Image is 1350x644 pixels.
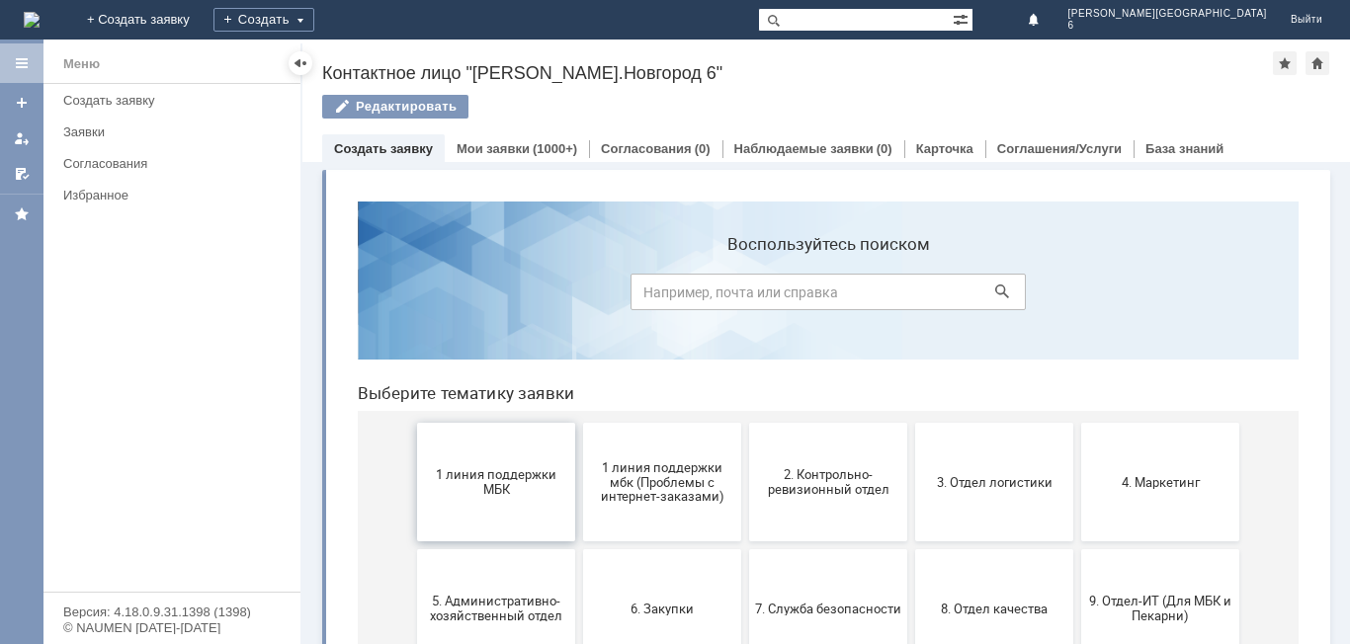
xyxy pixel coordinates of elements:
[533,141,577,156] div: (1000+)
[739,490,897,608] button: Финансовый отдел
[63,188,267,202] div: Избранное
[407,490,565,608] button: Отдел-ИТ (Битрикс24 и CRM)
[247,541,393,556] span: Отдел ИТ (1С)
[413,534,559,564] span: Отдел-ИТ (Битрикс24 и CRM)
[1068,8,1267,20] span: [PERSON_NAME][GEOGRAPHIC_DATA]
[63,605,281,618] div: Версия: 4.18.0.9.31.1398 (1398)
[55,148,296,179] a: Согласования
[1306,51,1329,75] div: Сделать домашней страницей
[63,621,281,634] div: © NAUMEN [DATE]-[DATE]
[695,141,711,156] div: (0)
[1145,141,1223,156] a: База знаний
[413,282,559,311] span: 2. Контрольно-ревизионный отдел
[247,415,393,430] span: 6. Закупки
[579,288,725,303] span: 3. Отдел логистики
[241,490,399,608] button: Отдел ИТ (1С)
[289,88,684,124] input: Например, почта или справка
[63,93,289,108] div: Создать заявку
[997,141,1122,156] a: Соглашения/Услуги
[601,141,692,156] a: Согласования
[407,363,565,482] button: 7. Служба безопасности
[745,288,891,303] span: 4. Маркетинг
[579,541,725,556] span: Отдел-ИТ (Офис)
[63,124,289,139] div: Заявки
[75,490,233,608] button: Бухгалтерия (для мбк)
[16,198,957,217] header: Выберите тематику заявки
[953,9,972,28] span: Расширенный поиск
[81,408,227,438] span: 5. Административно-хозяйственный отдел
[322,63,1273,83] div: Контактное лицо "[PERSON_NAME].Новгород 6"
[6,87,38,119] a: Создать заявку
[55,117,296,147] a: Заявки
[63,156,289,171] div: Согласования
[6,122,38,154] a: Мои заявки
[745,408,891,438] span: 9. Отдел-ИТ (Для МБК и Пекарни)
[407,237,565,356] button: 2. Контрольно-ревизионный отдел
[24,12,40,28] a: Перейти на домашнюю страницу
[289,48,684,68] label: Воспользуйтесь поиском
[24,12,40,28] img: logo
[413,415,559,430] span: 7. Служба безопасности
[334,141,433,156] a: Создать заявку
[213,8,314,32] div: Создать
[1068,20,1267,32] span: 6
[916,141,973,156] a: Карточка
[6,158,38,190] a: Мои согласования
[289,51,312,75] div: Скрыть меню
[573,363,731,482] button: 8. Отдел качества
[241,363,399,482] button: 6. Закупки
[247,274,393,318] span: 1 линия поддержки мбк (Проблемы с интернет-заказами)
[1273,51,1297,75] div: Добавить в избранное
[241,237,399,356] button: 1 линия поддержки мбк (Проблемы с интернет-заказами)
[457,141,530,156] a: Мои заявки
[739,363,897,482] button: 9. Отдел-ИТ (Для МБК и Пекарни)
[579,415,725,430] span: 8. Отдел качества
[75,363,233,482] button: 5. Административно-хозяйственный отдел
[734,141,874,156] a: Наблюдаемые заявки
[81,541,227,556] span: Бухгалтерия (для мбк)
[573,490,731,608] button: Отдел-ИТ (Офис)
[877,141,892,156] div: (0)
[739,237,897,356] button: 4. Маркетинг
[55,85,296,116] a: Создать заявку
[573,237,731,356] button: 3. Отдел логистики
[745,541,891,556] span: Финансовый отдел
[75,237,233,356] button: 1 линия поддержки МБК
[81,282,227,311] span: 1 линия поддержки МБК
[63,52,100,76] div: Меню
